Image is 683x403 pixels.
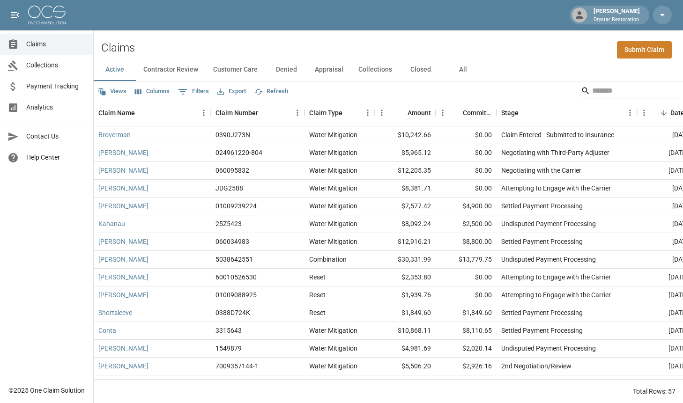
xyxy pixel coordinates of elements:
[309,148,357,157] div: Water Mitigation
[436,144,497,162] div: $0.00
[98,130,131,139] a: Broverman
[215,201,257,211] div: 01009239224
[375,375,436,393] div: $22,055.55
[375,144,436,162] div: $5,965.12
[176,84,211,99] button: Show filters
[375,233,436,251] div: $12,916.21
[309,361,357,371] div: Water Mitigation
[436,322,497,340] div: $8,110.65
[501,166,581,175] div: Negotiating with the Carrier
[375,358,436,375] div: $5,506.20
[375,286,436,304] div: $1,939.76
[501,219,596,228] div: Undisputed Payment Processing
[98,326,116,335] a: Conta
[215,166,249,175] div: 060095832
[342,106,356,119] button: Sort
[215,100,258,126] div: Claim Number
[211,100,304,126] div: Claim Number
[501,100,519,126] div: Stage
[215,361,259,371] div: 7009357144-1
[98,272,148,282] a: [PERSON_NAME]
[98,201,148,211] a: [PERSON_NAME]
[215,272,257,282] div: 60010526530
[215,219,242,228] div: 25Z5423
[26,39,86,49] span: Claims
[215,326,242,335] div: 3315643
[436,233,497,251] div: $8,800.00
[98,166,148,175] a: [PERSON_NAME]
[206,59,265,81] button: Customer Care
[309,130,357,139] div: Water Mitigation
[501,326,583,335] div: Settled Payment Processing
[94,59,683,81] div: dynamic tabs
[501,255,596,264] div: Undisputed Payment Processing
[26,153,86,162] span: Help Center
[215,255,253,264] div: 5038642551
[133,84,172,99] button: Select columns
[135,106,148,119] button: Sort
[28,6,66,24] img: ocs-logo-white-transparent.png
[215,148,262,157] div: 024961220-804
[96,84,129,99] button: Views
[26,103,86,112] span: Analytics
[215,130,250,139] div: 0390J273N
[98,255,148,264] a: [PERSON_NAME]
[309,272,326,282] div: Reset
[375,180,436,198] div: $8,381.71
[215,344,242,353] div: 1549879
[215,308,250,317] div: 0388D724K
[436,251,497,269] div: $13,779.75
[519,106,532,119] button: Sort
[309,201,357,211] div: Water Mitigation
[408,100,431,126] div: Amount
[375,126,436,144] div: $10,242.66
[501,361,572,371] div: 2nd Negotiation/Review
[94,100,211,126] div: Claim Name
[501,290,611,300] div: Attempting to Engage with the Carrier
[375,106,389,120] button: Menu
[290,106,304,120] button: Menu
[215,183,243,193] div: JDG2588
[657,106,670,119] button: Sort
[136,59,206,81] button: Contractor Review
[265,59,307,81] button: Denied
[375,340,436,358] div: $4,981.69
[94,59,136,81] button: Active
[617,41,672,59] a: Submit Claim
[436,162,497,180] div: $0.00
[463,100,492,126] div: Committed Amount
[623,106,637,120] button: Menu
[101,41,135,55] h2: Claims
[590,7,644,23] div: [PERSON_NAME]
[98,100,135,126] div: Claim Name
[436,215,497,233] div: $2,500.00
[98,290,148,300] a: [PERSON_NAME]
[501,272,611,282] div: Attempting to Engage with the Carrier
[309,290,326,300] div: Reset
[197,106,211,120] button: Menu
[375,304,436,322] div: $1,849.60
[307,59,351,81] button: Appraisal
[436,100,497,126] div: Committed Amount
[436,198,497,215] div: $4,900.00
[436,269,497,286] div: $0.00
[436,126,497,144] div: $0.00
[26,81,86,91] span: Payment Tracking
[309,255,347,264] div: Combination
[309,219,357,228] div: Water Mitigation
[375,251,436,269] div: $30,331.99
[309,166,357,175] div: Water Mitigation
[436,358,497,375] div: $2,926.16
[351,59,400,81] button: Collections
[375,100,436,126] div: Amount
[442,59,484,81] button: All
[436,340,497,358] div: $2,020.14
[497,100,637,126] div: Stage
[309,100,342,126] div: Claim Type
[309,344,357,353] div: Water Mitigation
[98,219,125,228] a: Kahanau
[215,84,248,99] button: Export
[26,60,86,70] span: Collections
[501,130,614,139] div: Claim Entered - Submitted to Insurance
[633,387,676,396] div: Total Rows: 57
